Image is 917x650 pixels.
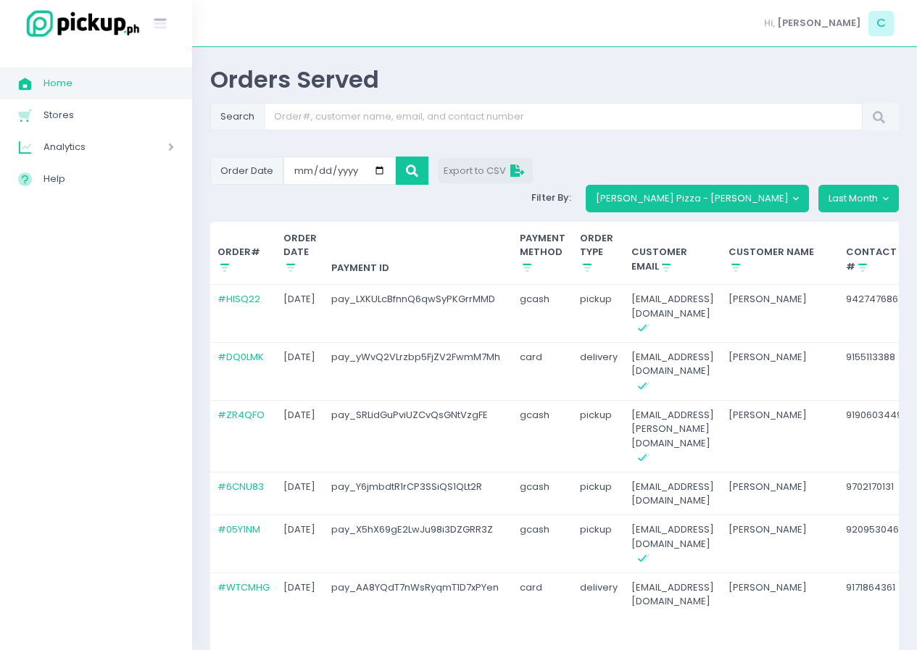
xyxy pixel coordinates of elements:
[444,164,528,178] span: Export to CSV
[721,343,839,401] td: [PERSON_NAME]
[18,8,141,39] img: logo
[721,222,839,285] th: CUSTOMER NAME
[839,222,913,285] th: CONTACT #
[43,106,174,125] span: Stores
[324,343,513,401] td: pay_yWvQ2VLrzbp5FjZV2FwmM7Mh
[625,285,722,343] td: [EMAIL_ADDRESS][DOMAIN_NAME]
[324,222,513,285] th: PAYMENT ID
[573,285,625,343] td: pickup
[573,222,625,285] th: ORDER TYPE
[527,191,576,204] span: Filter By:
[839,400,913,472] td: 9190603449
[764,16,775,30] span: Hi,
[277,472,325,515] td: [DATE]
[43,170,174,188] span: Help
[839,472,913,515] td: 9702170131
[721,400,839,472] td: [PERSON_NAME]
[43,74,174,93] span: Home
[839,285,913,343] td: 9427476867
[277,343,325,401] td: [DATE]
[573,400,625,472] td: pickup
[721,285,839,343] td: [PERSON_NAME]
[573,515,625,573] td: pickup
[283,157,396,184] input: Small
[513,222,573,285] th: PAYMENT METHOD
[721,515,839,573] td: [PERSON_NAME]
[839,343,913,401] td: 9155113388
[513,285,573,343] td: gcash
[210,222,277,285] th: ORDER#
[573,343,625,401] td: delivery
[868,11,894,36] span: C
[324,285,513,343] td: pay_LXKULcBfnnQ6qwSyPKGrrMMD
[277,222,325,285] th: ORDER DATE
[264,103,863,130] input: Search
[625,472,722,515] td: [EMAIL_ADDRESS][DOMAIN_NAME]
[513,400,573,472] td: gcash
[217,522,260,536] a: #05Y1NM
[625,400,722,472] td: [EMAIL_ADDRESS][PERSON_NAME][DOMAIN_NAME]
[210,103,265,130] span: Search
[586,185,810,212] button: [PERSON_NAME] Pizza - [PERSON_NAME]
[625,222,722,285] th: CUSTOMER EMAIL
[217,350,264,364] a: #DQ0LMK
[217,408,265,422] a: #ZR4QFO
[777,16,861,30] span: [PERSON_NAME]
[513,472,573,515] td: gcash
[625,343,722,401] td: [EMAIL_ADDRESS][DOMAIN_NAME]
[43,138,127,157] span: Analytics
[217,292,260,306] a: #HISQ22
[277,400,325,472] td: [DATE]
[217,480,264,493] a: #6CNU83
[210,65,899,93] div: Orders Served
[324,400,513,472] td: pay_SRLidGuPviUZCvQsGNtVzgFE
[217,580,270,594] a: #WTCMHG
[513,343,573,401] td: card
[625,515,722,573] td: [EMAIL_ADDRESS][DOMAIN_NAME]
[839,515,913,573] td: 9209530468
[721,472,839,515] td: [PERSON_NAME]
[277,515,325,573] td: [DATE]
[324,472,513,515] td: pay_Y6jmbdtR1rCP3SSiQS1QLt2R
[573,472,625,515] td: pickup
[210,157,283,184] span: Order Date
[513,515,573,573] td: gcash
[324,515,513,573] td: pay_X5hX69gE2LwJu98i3DZGRR3Z
[438,158,533,183] button: Export to CSV
[277,285,325,343] td: [DATE]
[818,185,899,212] button: Last Month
